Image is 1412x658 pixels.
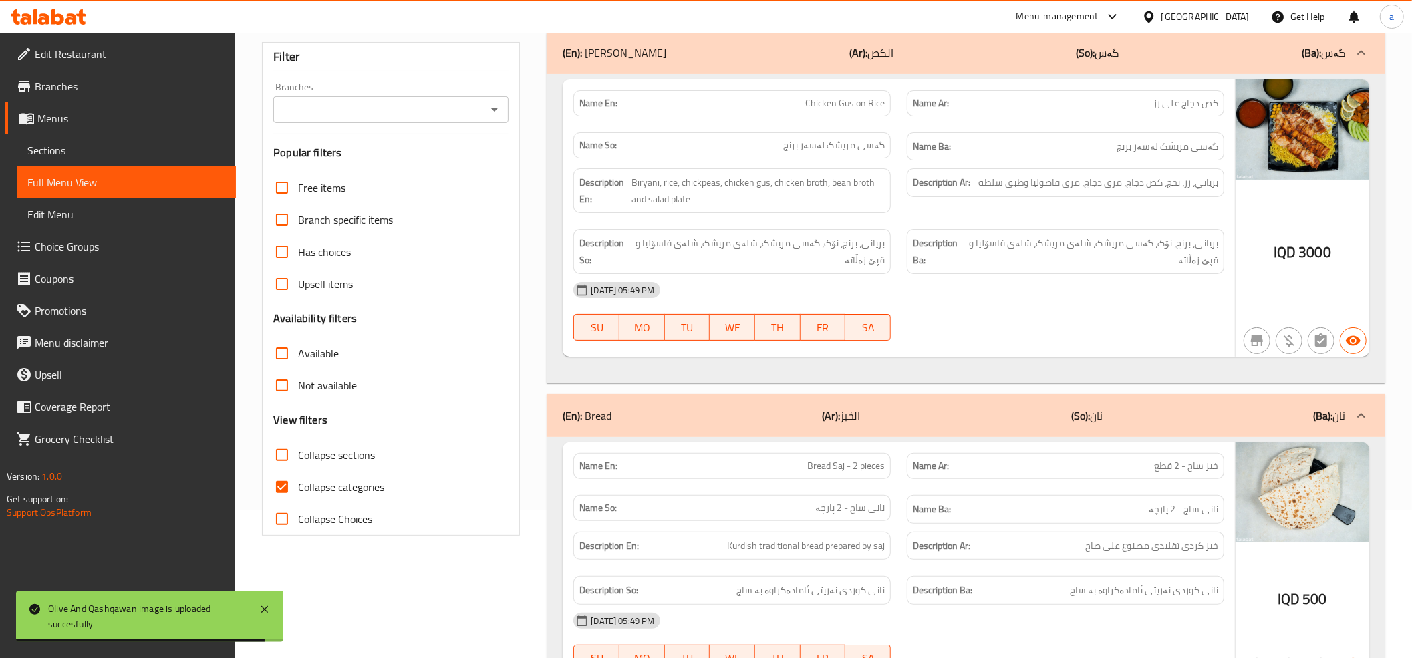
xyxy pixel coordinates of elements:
[1236,442,1369,542] img: Bread_Saj638931234072632562.jpg
[27,174,225,190] span: Full Menu View
[579,582,638,599] strong: Description So:
[273,43,509,71] div: Filter
[485,100,504,119] button: Open
[755,314,801,341] button: TH
[1244,327,1270,354] button: Not branch specific item
[7,490,68,508] span: Get support on:
[573,314,619,341] button: SU
[298,377,357,393] span: Not available
[273,311,357,326] h3: Availability filters
[7,504,92,521] a: Support.OpsPlatform
[17,166,236,198] a: Full Menu View
[273,145,509,160] h3: Popular filters
[1302,45,1345,61] p: گەس
[1389,9,1394,24] span: a
[815,501,885,515] span: نانی ساج - 2 پارچە
[1313,405,1332,426] b: (Ba):
[913,96,949,110] strong: Name Ar:
[1278,586,1300,612] span: IQD
[631,174,885,207] span: Biryani, rice, chickpeas, chicken gus, chicken broth, bean broth and salad plate
[579,318,614,337] span: SU
[41,468,62,485] span: 1.0.0
[298,345,339,361] span: Available
[298,511,372,527] span: Collapse Choices
[783,138,885,152] span: گەسی مریشک لەسەر برنج
[298,180,345,196] span: Free items
[807,459,885,473] span: Bread Saj - 2 pieces
[845,314,891,341] button: SA
[1313,407,1345,424] p: نان
[5,38,236,70] a: Edit Restaurant
[5,391,236,423] a: Coverage Report
[806,318,841,337] span: FR
[547,394,1385,437] div: (En): Bread(Ar):الخبز(So):نان(Ba):نان
[35,431,225,447] span: Grocery Checklist
[298,244,351,260] span: Has choices
[17,198,236,230] a: Edit Menu
[579,538,639,554] strong: Description En:
[913,235,964,268] strong: Description Ba:
[7,468,39,485] span: Version:
[1274,239,1296,265] span: IQD
[1154,459,1218,473] span: خبز ساج - 2 قطع
[849,43,867,63] b: (Ar):
[913,174,970,191] strong: Description Ar:
[619,314,665,341] button: MO
[27,142,225,158] span: Sections
[849,45,893,61] p: الكص
[727,538,885,554] span: Kurdish traditional bread prepared by saj
[1302,586,1326,612] span: 500
[1298,239,1331,265] span: 3000
[547,31,1385,74] div: (En): [PERSON_NAME](Ar):الكص(So):گەس(Ba):گەس
[913,582,972,599] strong: Description Ba:
[967,235,1218,268] span: بریانی، برنج، نۆک، گەسی مریشک، شلەی مریشک، شلەی فاسۆلیا و قپێ زەڵاتە
[585,615,660,627] span: [DATE] 05:49 PM
[298,276,353,292] span: Upsell items
[579,235,630,268] strong: Description So:
[913,138,951,155] strong: Name Ba:
[1071,407,1103,424] p: نان
[913,538,970,554] strong: Description Ar:
[715,318,750,337] span: WE
[17,134,236,166] a: Sections
[585,284,660,297] span: [DATE] 05:49 PM
[563,407,611,424] p: Bread
[670,318,705,337] span: TU
[1076,43,1095,63] b: (So):
[801,314,846,341] button: FR
[563,43,582,63] b: (En):
[5,359,236,391] a: Upsell
[1076,45,1119,61] p: گەس
[563,405,582,426] b: (En):
[35,78,225,94] span: Branches
[579,459,617,473] strong: Name En:
[273,412,327,428] h3: View filters
[978,174,1218,191] span: برياني، رز، نخج، كص دجاج، مرق دجاج، مرق فاصوليا وطبق سلطة
[710,314,755,341] button: WE
[5,263,236,295] a: Coupons
[633,235,885,268] span: بریانی، برنج، نۆک، گەسی مریشک، شلەی مریشک، شلەی فاسۆلیا و قپێ زەڵاتە
[579,138,617,152] strong: Name So:
[579,96,617,110] strong: Name En:
[35,238,225,255] span: Choice Groups
[1070,582,1218,599] span: نانی کوردی نەریتی ئامادەکراوە بە ساج
[1117,138,1218,155] span: گەسی مریشک لەسەر برنج
[35,303,225,319] span: Promotions
[1153,96,1218,110] span: كص دجاج على رز
[298,479,384,495] span: Collapse categories
[625,318,660,337] span: MO
[579,174,629,207] strong: Description En:
[1071,405,1090,426] b: (So):
[1236,79,1369,180] img: Chicken_Gus_on_RIce638931233919524296.jpg
[35,46,225,62] span: Edit Restaurant
[27,206,225,222] span: Edit Menu
[48,601,246,631] div: Olive And Qashqawan image is uploaded succesfully
[823,407,861,424] p: الخبز
[5,327,236,359] a: Menu disclaimer
[35,271,225,287] span: Coupons
[298,212,393,228] span: Branch specific items
[5,102,236,134] a: Menus
[5,295,236,327] a: Promotions
[563,45,666,61] p: [PERSON_NAME]
[760,318,795,337] span: TH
